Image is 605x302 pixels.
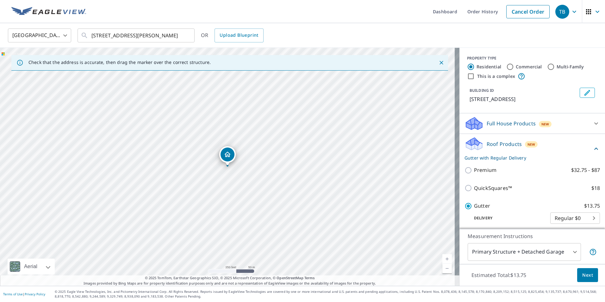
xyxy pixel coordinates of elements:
p: Roof Products [487,140,522,148]
span: New [541,122,549,127]
p: $32.75 - $87 [571,166,600,174]
span: Your report will include the primary structure and a detached garage if one exists. [589,248,597,256]
div: TB [555,5,569,19]
div: Regular $0 [550,209,600,227]
button: Edit building 1 [580,88,595,98]
div: Primary Structure + Detached Garage [468,243,581,261]
span: New [527,142,535,147]
p: [STREET_ADDRESS] [470,95,577,103]
input: Search by address or latitude-longitude [91,27,182,44]
label: Residential [477,64,501,70]
label: Multi-Family [557,64,584,70]
p: Premium [474,166,496,174]
span: © 2025 TomTom, Earthstar Geographics SIO, © 2025 Microsoft Corporation, © [145,275,315,281]
p: Estimated Total: $13.75 [466,268,531,282]
p: QuickSquares™ [474,184,512,192]
a: OpenStreetMap [277,275,303,280]
div: OR [201,28,264,42]
p: Gutter [474,202,490,210]
div: Roof ProductsNewGutter with Regular Delivery [465,136,600,161]
img: EV Logo [11,7,86,16]
a: Terms of Use [3,292,23,296]
p: Measurement Instructions [468,232,597,240]
button: Next [577,268,598,282]
p: Delivery [465,215,550,221]
div: Dropped pin, building 1, Residential property, 9424 N Waverly Dr Milwaukee, WI 53217 [219,146,236,166]
p: Check that the address is accurate, then drag the marker over the correct structure. [28,60,211,65]
button: Close [437,59,446,67]
a: Cancel Order [506,5,550,18]
div: Aerial [8,259,55,274]
label: Commercial [516,64,542,70]
a: Current Level 17, Zoom Out [442,264,452,273]
a: Privacy Policy [25,292,45,296]
p: © 2025 Eagle View Technologies, Inc. and Pictometry International Corp. All Rights Reserved. Repo... [55,289,602,299]
a: Upload Blueprint [215,28,263,42]
p: | [3,292,45,296]
p: Full House Products [487,120,536,127]
div: Full House ProductsNew [465,116,600,131]
p: Gutter with Regular Delivery [465,154,592,161]
a: Terms [304,275,315,280]
label: This is a complex [477,73,515,79]
p: $13.75 [584,202,600,210]
div: PROPERTY TYPE [467,55,597,61]
span: Upload Blueprint [220,31,258,39]
div: Aerial [22,259,39,274]
a: Current Level 17, Zoom In [442,254,452,264]
div: [GEOGRAPHIC_DATA] [8,27,71,44]
p: $18 [591,184,600,192]
p: BUILDING ID [470,88,494,93]
span: Next [582,271,593,279]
